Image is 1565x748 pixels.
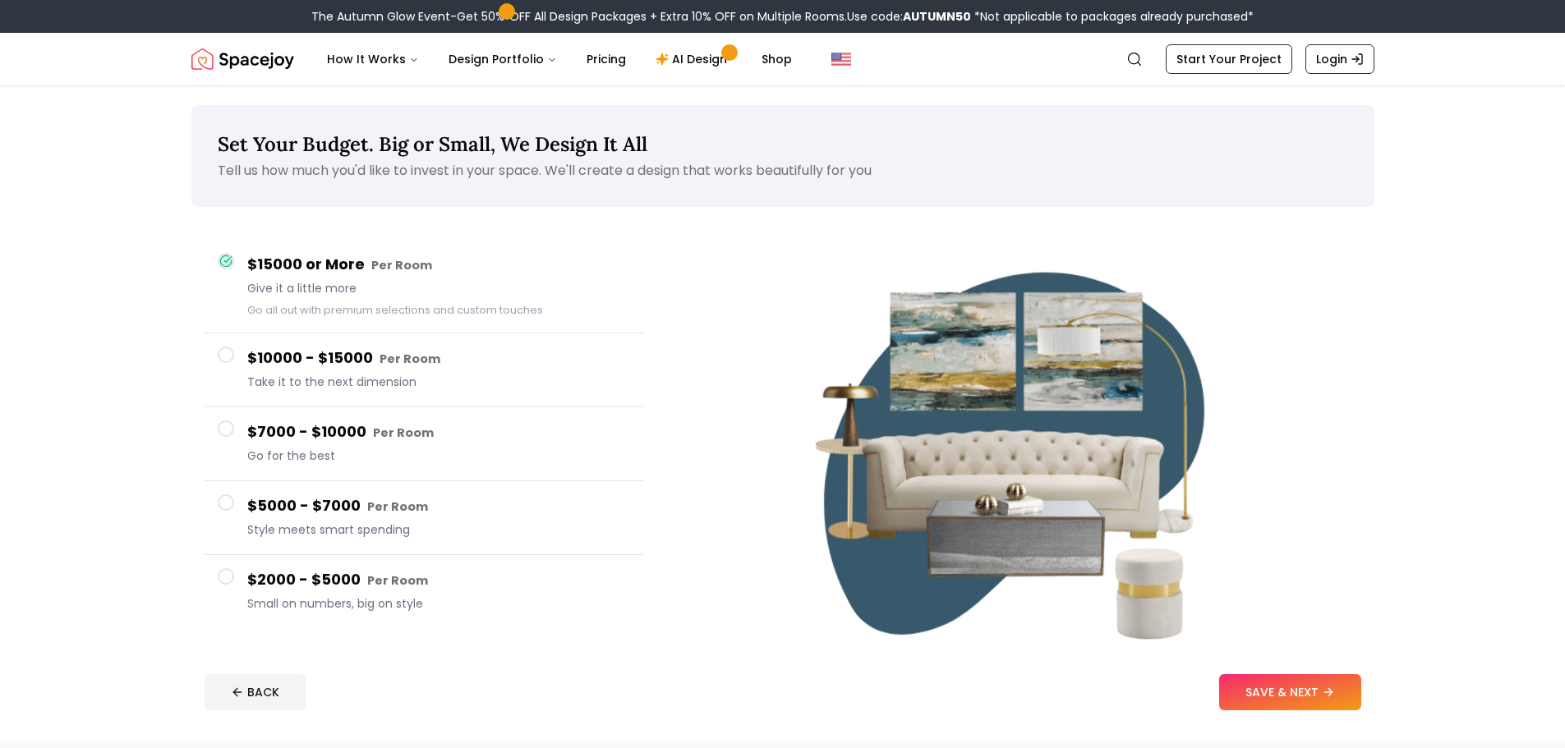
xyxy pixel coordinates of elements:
[367,572,428,589] small: Per Room
[311,8,1254,25] div: The Autumn Glow Event-Get 50% OFF All Design Packages + Extra 10% OFF on Multiple Rooms.
[435,43,570,76] button: Design Portfolio
[205,481,643,555] button: $5000 - $7000 Per RoomStyle meets smart spending
[314,43,805,76] nav: Main
[247,374,630,390] span: Take it to the next dimension
[314,43,432,76] button: How It Works
[247,447,630,464] span: Go for the best
[218,161,1348,181] p: Tell us how much you'd like to invest in your space. We'll create a design that works beautifully...
[247,494,630,518] h4: $5000 - $7000
[380,351,440,367] small: Per Room
[247,568,630,592] h4: $2000 - $5000
[903,8,971,25] b: AUTUMN50
[247,303,543,317] small: Go all out with premium selections and custom touches
[247,253,630,277] h4: $15000 or More
[1166,44,1292,74] a: Start Your Project
[642,43,745,76] a: AI Design
[247,595,630,612] span: Small on numbers, big on style
[831,49,851,69] img: United States
[205,333,643,407] button: $10000 - $15000 Per RoomTake it to the next dimension
[1219,674,1361,710] button: SAVE & NEXT
[748,43,805,76] a: Shop
[247,346,630,370] h4: $10000 - $15000
[218,131,647,157] span: Set Your Budget. Big or Small, We Design It All
[247,521,630,538] span: Style meets smart spending
[373,424,434,441] small: Per Room
[971,8,1254,25] span: *Not applicable to packages already purchased*
[847,8,971,25] span: Use code:
[247,420,630,444] h4: $7000 - $10000
[191,43,294,76] img: Spacejoy Logo
[371,257,432,273] small: Per Room
[247,280,630,296] span: Give it a little more
[367,498,428,515] small: Per Room
[205,555,643,628] button: $2000 - $5000 Per RoomSmall on numbers, big on style
[205,407,643,481] button: $7000 - $10000 Per RoomGo for the best
[191,43,294,76] a: Spacejoy
[205,240,643,333] button: $15000 or More Per RoomGive it a little moreGo all out with premium selections and custom touches
[191,33,1374,85] nav: Global
[573,43,639,76] a: Pricing
[205,674,306,710] button: BACK
[1305,44,1374,74] a: Login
